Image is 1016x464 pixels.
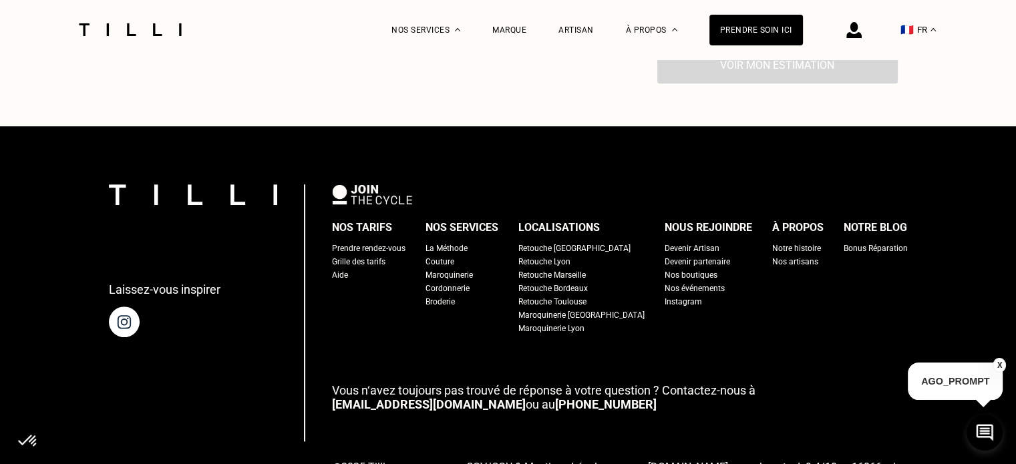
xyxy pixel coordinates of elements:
[665,295,702,308] a: Instagram
[426,268,473,282] a: Maroquinerie
[518,295,586,308] a: Retouche Toulouse
[74,23,186,36] img: Logo du service de couturière Tilli
[332,184,412,204] img: logo Join The Cycle
[665,242,719,255] a: Devenir Artisan
[772,255,818,268] a: Nos artisans
[332,397,526,411] a: [EMAIL_ADDRESS][DOMAIN_NAME]
[332,383,755,397] span: Vous n‘avez toujours pas trouvé de réponse à votre question ? Contactez-nous à
[109,282,220,296] p: Laissez-vous inspirer
[426,282,470,295] a: Cordonnerie
[426,255,454,268] a: Couture
[426,295,455,308] a: Broderie
[709,15,803,45] a: Prendre soin ici
[772,218,824,238] div: À propos
[332,242,405,255] a: Prendre rendez-vous
[665,268,717,282] a: Nos boutiques
[518,282,588,295] a: Retouche Bordeaux
[672,28,677,31] img: Menu déroulant à propos
[426,242,468,255] a: La Méthode
[332,218,392,238] div: Nos tarifs
[518,255,570,268] a: Retouche Lyon
[555,397,657,411] a: [PHONE_NUMBER]
[900,23,914,36] span: 🇫🇷
[109,184,277,205] img: logo Tilli
[518,268,586,282] a: Retouche Marseille
[518,322,584,335] a: Maroquinerie Lyon
[518,242,631,255] a: Retouche [GEOGRAPHIC_DATA]
[772,242,821,255] a: Notre histoire
[558,25,594,35] a: Artisan
[518,308,645,322] a: Maroquinerie [GEOGRAPHIC_DATA]
[844,242,908,255] a: Bonus Réparation
[332,255,385,268] a: Grille des tarifs
[332,383,908,411] p: ou au
[908,363,1003,400] p: AGO_PROMPT
[426,218,498,238] div: Nos services
[665,282,725,295] a: Nos événements
[844,218,907,238] div: Notre blog
[332,268,348,282] a: Aide
[492,25,526,35] a: Marque
[993,358,1006,373] button: X
[665,218,752,238] div: Nous rejoindre
[455,28,460,31] img: Menu déroulant
[846,22,862,38] img: icône connexion
[665,255,730,268] a: Devenir partenaire
[518,218,600,238] div: Localisations
[930,28,936,31] img: menu déroulant
[109,306,140,337] img: page instagram de Tilli une retoucherie à domicile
